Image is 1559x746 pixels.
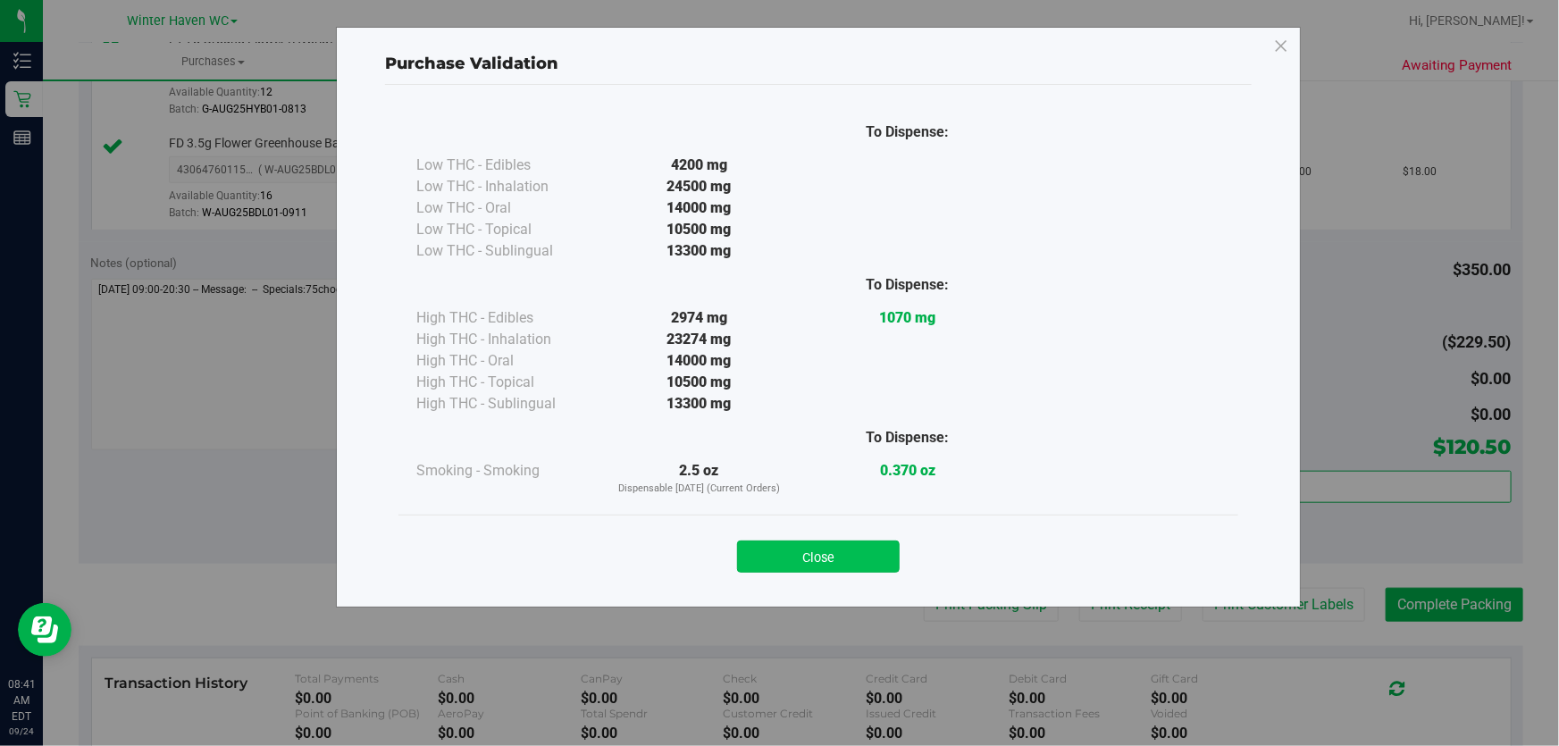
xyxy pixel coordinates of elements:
[595,176,803,197] div: 24500 mg
[416,155,595,176] div: Low THC - Edibles
[416,240,595,262] div: Low THC - Sublingual
[595,482,803,497] p: Dispensable [DATE] (Current Orders)
[595,329,803,350] div: 23274 mg
[416,350,595,372] div: High THC - Oral
[595,219,803,240] div: 10500 mg
[416,460,595,482] div: Smoking - Smoking
[416,393,595,415] div: High THC - Sublingual
[18,603,71,657] iframe: Resource center
[803,427,1011,448] div: To Dispense:
[595,393,803,415] div: 13300 mg
[416,372,595,393] div: High THC - Topical
[880,462,935,479] strong: 0.370 oz
[416,329,595,350] div: High THC - Inhalation
[595,372,803,393] div: 10500 mg
[595,307,803,329] div: 2974 mg
[737,541,900,573] button: Close
[595,350,803,372] div: 14000 mg
[595,240,803,262] div: 13300 mg
[595,155,803,176] div: 4200 mg
[595,197,803,219] div: 14000 mg
[416,219,595,240] div: Low THC - Topical
[803,122,1011,143] div: To Dispense:
[416,197,595,219] div: Low THC - Oral
[803,274,1011,296] div: To Dispense:
[879,309,935,326] strong: 1070 mg
[416,176,595,197] div: Low THC - Inhalation
[385,54,558,73] span: Purchase Validation
[595,460,803,497] div: 2.5 oz
[416,307,595,329] div: High THC - Edibles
